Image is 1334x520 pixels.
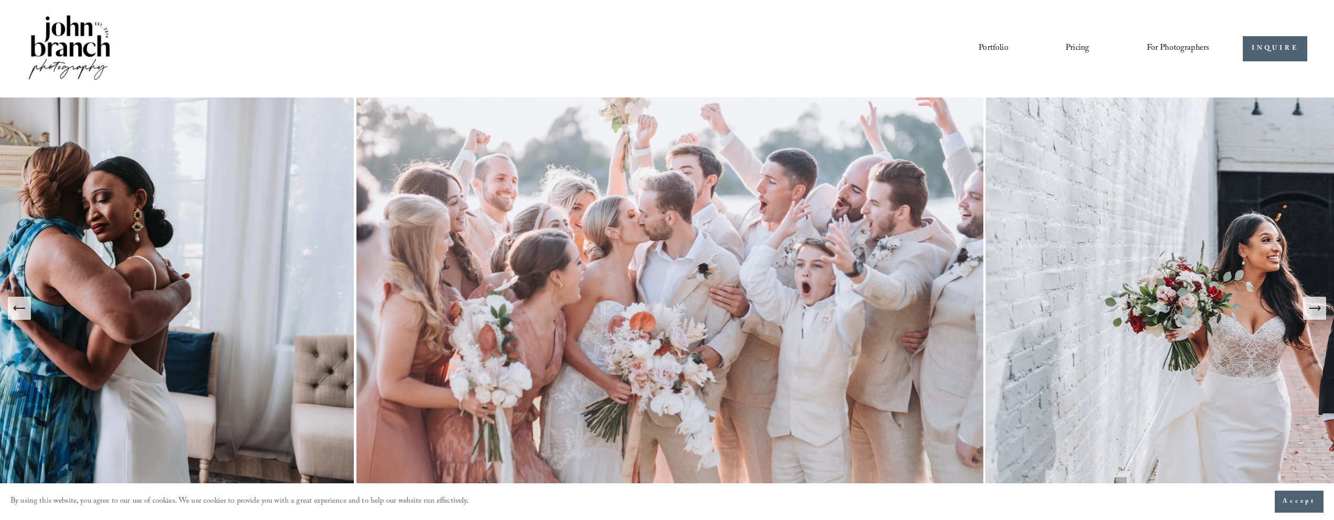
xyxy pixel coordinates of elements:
button: Accept [1275,491,1324,513]
img: John Branch IV Photography [27,13,112,84]
a: folder dropdown [1147,40,1210,58]
a: Pricing [1066,40,1089,58]
a: INQUIRE [1243,36,1307,62]
p: By using this website, you agree to our use of cookies. We use cookies to provide you with a grea... [10,494,469,510]
button: Previous Slide [8,297,31,320]
span: For Photographers [1147,40,1210,57]
span: Accept [1283,496,1316,507]
button: Next Slide [1303,297,1326,320]
a: Portfolio [979,40,1008,58]
img: A wedding party celebrating outdoors, featuring a bride and groom kissing amidst cheering bridesm... [354,97,986,519]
